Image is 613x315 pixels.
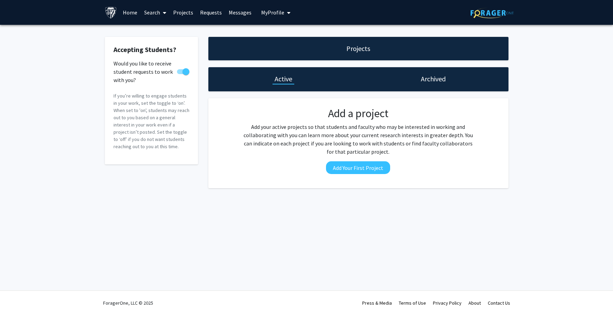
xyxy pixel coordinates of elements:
h1: Active [275,74,292,84]
img: Johns Hopkins University Logo [105,7,117,19]
div: ForagerOne, LLC © 2025 [103,291,153,315]
a: Search [141,0,170,24]
a: Projects [170,0,197,24]
a: About [468,300,481,306]
h2: Accepting Students? [113,45,189,54]
a: Contact Us [488,300,510,306]
p: If you’re willing to engage students in your work, set the toggle to ‘on’. When set to 'on', stud... [113,92,189,150]
img: ForagerOne Logo [471,8,514,18]
span: Would you like to receive student requests to work with you? [113,59,174,84]
span: My Profile [261,9,284,16]
a: Privacy Policy [433,300,462,306]
a: Press & Media [362,300,392,306]
a: Requests [197,0,225,24]
h1: Projects [346,44,370,53]
button: Add Your First Project [326,161,390,174]
a: Messages [225,0,255,24]
iframe: Chat [5,284,29,310]
h1: Archived [421,74,446,84]
h2: Add a project [241,107,475,120]
p: Add your active projects so that students and faculty who may be interested in working and collab... [241,123,475,156]
a: Home [119,0,141,24]
a: Terms of Use [399,300,426,306]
